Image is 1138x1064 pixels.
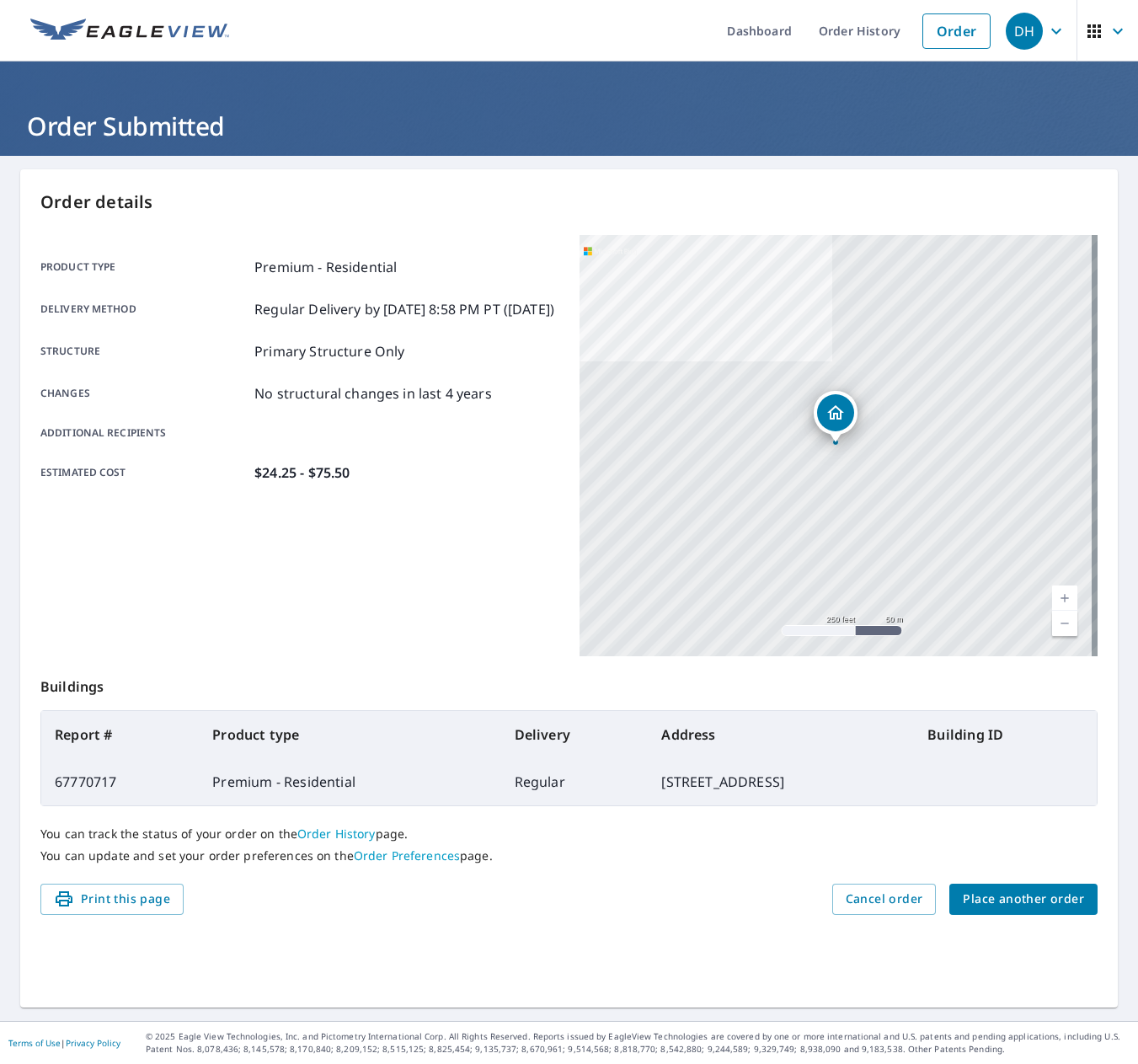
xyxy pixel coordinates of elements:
[832,884,937,915] button: Cancel order
[41,711,199,758] th: Report #
[8,1038,120,1048] p: |
[40,826,1098,842] p: You can track the status of your order on the page.
[949,884,1098,915] button: Place another order
[501,711,649,758] th: Delivery
[846,889,923,910] span: Cancel order
[199,758,500,805] td: Premium - Residential
[40,299,248,319] p: Delivery method
[40,656,1098,710] p: Buildings
[40,425,248,441] p: Additional recipients
[40,383,248,404] p: Changes
[20,109,1118,143] h1: Order Submitted
[814,391,858,443] div: Dropped pin, building 1, Residential property, 359 Waterside Dr Avon Lake, OH 44012
[40,257,248,277] p: Product type
[354,847,460,863] a: Order Preferences
[146,1030,1130,1056] p: © 2025 Eagle View Technologies, Inc. and Pictometry International Corp. All Rights Reserved. Repo...
[254,257,397,277] p: Premium - Residential
[1006,13,1043,50] div: DH
[66,1037,120,1049] a: Privacy Policy
[40,848,1098,863] p: You can update and set your order preferences on the page.
[254,383,492,404] p: No structural changes in last 4 years
[40,190,1098,215] p: Order details
[41,758,199,805] td: 67770717
[8,1037,61,1049] a: Terms of Use
[648,711,914,758] th: Address
[199,711,500,758] th: Product type
[963,889,1084,910] span: Place another order
[54,889,170,910] span: Print this page
[30,19,229,44] img: EV Logo
[40,341,248,361] p: Structure
[501,758,649,805] td: Regular
[297,826,376,842] a: Order History
[648,758,914,805] td: [STREET_ADDRESS]
[254,341,404,361] p: Primary Structure Only
[254,462,350,483] p: $24.25 - $75.50
[914,711,1097,758] th: Building ID
[1052,611,1077,636] a: Current Level 17, Zoom Out
[922,13,991,49] a: Order
[40,462,248,483] p: Estimated cost
[40,884,184,915] button: Print this page
[254,299,554,319] p: Regular Delivery by [DATE] 8:58 PM PT ([DATE])
[1052,585,1077,611] a: Current Level 17, Zoom In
